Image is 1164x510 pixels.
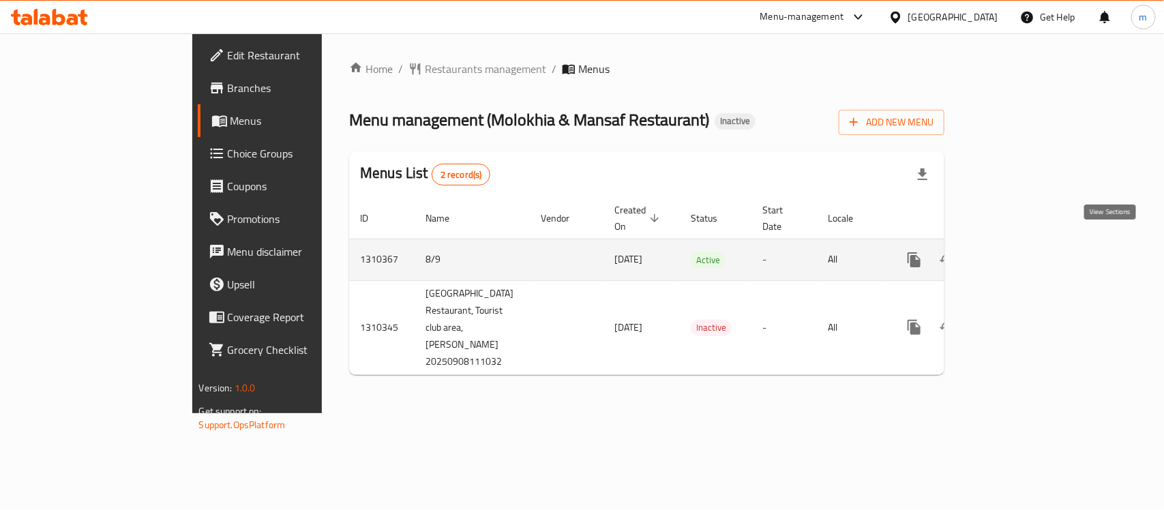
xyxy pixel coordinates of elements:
[908,10,998,25] div: [GEOGRAPHIC_DATA]
[415,239,530,280] td: 8/9
[715,113,756,130] div: Inactive
[614,318,642,336] span: [DATE]
[541,210,587,226] span: Vendor
[228,145,376,162] span: Choice Groups
[839,110,944,135] button: Add New Menu
[432,168,490,181] span: 2 record(s)
[762,202,801,235] span: Start Date
[198,333,387,366] a: Grocery Checklist
[228,47,376,63] span: Edit Restaurant
[198,170,387,202] a: Coupons
[931,311,964,344] button: Change Status
[199,416,286,434] a: Support.OpsPlatform
[198,235,387,268] a: Menu disclaimer
[198,39,387,72] a: Edit Restaurant
[691,252,726,268] span: Active
[426,210,467,226] span: Name
[578,61,610,77] span: Menus
[415,280,530,374] td: [GEOGRAPHIC_DATA] Restaurant, Tourist club area,[PERSON_NAME] 20250908111032
[199,379,233,397] span: Version:
[552,61,556,77] li: /
[1139,10,1148,25] span: m
[817,280,887,374] td: All
[398,61,403,77] li: /
[898,243,931,276] button: more
[898,311,931,344] button: more
[760,9,844,25] div: Menu-management
[228,178,376,194] span: Coupons
[199,402,262,420] span: Get support on:
[408,61,546,77] a: Restaurants management
[349,198,1040,375] table: enhanced table
[614,202,663,235] span: Created On
[198,301,387,333] a: Coverage Report
[349,61,944,77] nav: breadcrumb
[228,276,376,292] span: Upsell
[691,210,735,226] span: Status
[691,320,732,335] span: Inactive
[715,115,756,127] span: Inactive
[228,309,376,325] span: Coverage Report
[360,210,386,226] span: ID
[235,379,256,397] span: 1.0.0
[230,112,376,129] span: Menus
[751,239,817,280] td: -
[360,163,490,185] h2: Menus List
[349,104,709,135] span: Menu management ( Molokhia & Mansaf Restaurant )
[906,158,939,191] div: Export file
[751,280,817,374] td: -
[198,137,387,170] a: Choice Groups
[425,61,546,77] span: Restaurants management
[931,243,964,276] button: Change Status
[828,210,871,226] span: Locale
[432,164,491,185] div: Total records count
[228,342,376,358] span: Grocery Checklist
[228,243,376,260] span: Menu disclaimer
[850,114,934,131] span: Add New Menu
[198,72,387,104] a: Branches
[228,80,376,96] span: Branches
[614,250,642,268] span: [DATE]
[198,268,387,301] a: Upsell
[198,104,387,137] a: Menus
[887,198,1040,239] th: Actions
[817,239,887,280] td: All
[198,202,387,235] a: Promotions
[228,211,376,227] span: Promotions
